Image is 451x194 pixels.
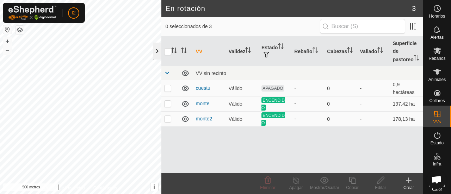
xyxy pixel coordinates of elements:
[229,49,245,54] font: Validez
[431,35,444,40] font: Alertas
[393,82,414,95] font: 0,9 hectáreas
[313,48,318,54] p-sorticon: Activar para ordenar
[294,116,296,121] font: -
[310,185,339,190] font: Mostrar/Ocultar
[433,119,441,124] font: VVs
[294,85,296,91] font: -
[260,185,275,190] font: Eliminar
[44,186,85,190] font: Política de Privacidad
[360,49,377,54] font: Vallado
[8,6,56,20] img: Logotipo de Gallagher
[346,185,358,190] font: Copiar
[289,185,303,190] font: Apagar
[294,49,312,54] font: Rebaño
[403,185,414,190] font: Crear
[327,49,347,54] font: Cabezas
[72,10,76,15] font: I2
[393,40,417,62] font: Superficie de pastoreo
[278,44,284,50] p-sorticon: Activar para ordenar
[393,101,415,107] font: 197,42 ha
[327,116,330,122] font: 0
[360,86,362,91] font: -
[153,184,155,190] font: i
[429,14,445,19] font: Horarios
[431,140,444,145] font: Estado
[166,24,212,29] font: 0 seleccionados de 3
[412,5,416,12] font: 3
[3,46,12,55] button: –
[93,186,117,190] font: Contáctenos
[262,86,283,91] font: APAGADO
[6,37,10,45] font: +
[196,70,226,76] font: VV sin recinto
[166,5,205,12] font: En rotación
[3,25,12,34] button: Restablecer Mapa
[360,101,362,107] font: -
[294,101,296,106] font: -
[171,49,177,54] p-sorticon: Activar para ordenar
[261,98,285,110] font: ENCENDIDO
[196,101,210,106] a: monte
[360,116,362,122] font: -
[429,183,445,192] font: Mapa de Calor
[261,45,278,50] font: Estado
[196,49,203,54] font: VV
[3,37,12,45] button: +
[196,85,210,91] a: cuestu
[433,162,441,167] font: Infra
[261,113,285,125] font: ENCENDIDO
[428,56,445,61] font: Rebaños
[245,48,251,54] p-sorticon: Activar para ordenar
[327,101,330,107] font: 0
[375,185,386,190] font: Editar
[320,19,405,34] input: Buscar (S)
[393,116,415,122] font: 178,13 ha
[347,48,353,54] p-sorticon: Activar para ordenar
[429,98,445,103] font: Collares
[427,170,446,189] div: Chat abierto
[196,116,212,121] a: monte2
[181,49,187,54] p-sorticon: Activar para ordenar
[44,185,85,191] a: Política de Privacidad
[229,101,242,107] font: Válido
[16,26,24,34] button: Capas del Mapa
[229,116,242,122] font: Válido
[93,185,117,191] a: Contáctenos
[6,46,9,54] font: –
[377,48,383,54] p-sorticon: Activar para ordenar
[229,86,242,91] font: Válido
[414,56,419,62] p-sorticon: Activar para ordenar
[150,183,158,191] button: i
[327,86,330,91] font: 0
[428,77,446,82] font: Animales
